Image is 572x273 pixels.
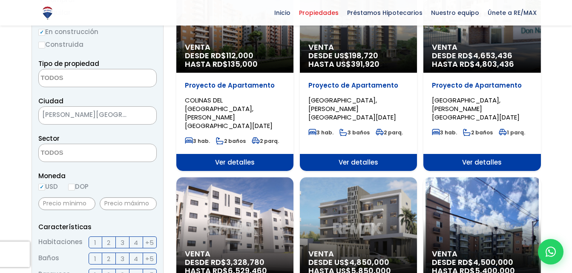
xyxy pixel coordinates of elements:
[295,6,343,19] span: Propiedades
[432,250,532,258] span: Venta
[432,60,532,68] span: HASTA RD$
[351,59,379,69] span: 391,920
[300,154,417,171] span: Ver detalles
[349,257,389,267] span: 4,850,000
[145,237,154,248] span: +5
[38,236,83,248] span: Habitaciones
[270,6,295,19] span: Inicio
[185,250,285,258] span: Venta
[308,250,408,258] span: Venta
[216,137,246,145] span: 2 baños
[185,43,285,51] span: Venta
[185,51,285,68] span: DESDE RD$
[134,253,138,264] span: 4
[432,129,457,136] span: 3 hab.
[68,184,75,191] input: DOP
[40,6,55,20] img: Logo de REMAX
[134,237,138,248] span: 4
[38,253,59,264] span: Baños
[308,96,396,122] span: [GEOGRAPHIC_DATA], [PERSON_NAME][GEOGRAPHIC_DATA][DATE]
[176,154,293,171] span: Ver detalles
[144,112,148,119] span: ×
[432,43,532,51] span: Venta
[100,197,157,210] input: Precio máximo
[38,26,157,37] label: En construcción
[475,59,514,69] span: 4,803,436
[121,253,124,264] span: 3
[349,50,378,61] span: 198,720
[38,106,157,125] span: SANTO DOMINGO NORTE
[185,81,285,90] p: Proyecto de Apartamento
[38,197,95,210] input: Precio mínimo
[308,129,333,136] span: 3 hab.
[135,109,148,122] button: Remove all items
[38,181,58,192] label: USD
[252,137,279,145] span: 2 parq.
[38,39,157,50] label: Construida
[185,96,273,130] span: COLINAS DEL [GEOGRAPHIC_DATA], [PERSON_NAME][GEOGRAPHIC_DATA][DATE]
[308,51,408,68] span: DESDE US$
[145,253,154,264] span: +5
[226,50,253,61] span: 112,000
[38,222,157,232] p: Características
[38,171,157,181] span: Moneda
[185,60,285,68] span: HASTA RD$
[107,253,110,264] span: 2
[427,6,483,19] span: Nuestro equipo
[376,129,403,136] span: 2 parq.
[38,29,45,36] input: En construcción
[38,184,45,191] input: USD
[308,60,408,68] span: HASTA US$
[121,237,124,248] span: 3
[308,81,408,90] p: Proyecto de Apartamento
[308,43,408,51] span: Venta
[343,6,427,19] span: Préstamos Hipotecarios
[432,81,532,90] p: Proyecto de Apartamento
[226,257,264,267] span: 3,328,780
[38,134,60,143] span: Sector
[38,42,45,48] input: Construida
[38,97,63,105] span: Ciudad
[39,109,135,121] span: SANTO DOMINGO NORTE
[38,59,99,68] span: Tipo de propiedad
[432,51,532,68] span: DESDE RD$
[463,129,493,136] span: 2 baños
[94,253,96,264] span: 1
[423,154,540,171] span: Ver detalles
[473,257,513,267] span: 4,500,000
[339,129,370,136] span: 3 baños
[107,237,110,248] span: 2
[68,181,89,192] label: DOP
[483,6,541,19] span: Únete a RE/MAX
[39,144,121,162] textarea: Search
[432,96,520,122] span: [GEOGRAPHIC_DATA], [PERSON_NAME][GEOGRAPHIC_DATA][DATE]
[473,50,512,61] span: 4,653,436
[39,69,121,88] textarea: Search
[185,137,210,145] span: 3 hab.
[94,237,96,248] span: 1
[228,59,258,69] span: 135,000
[499,129,525,136] span: 1 parq.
